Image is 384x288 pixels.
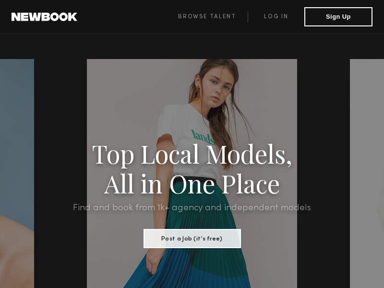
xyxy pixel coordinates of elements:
button: Sign Up [304,7,372,26]
a: Log in [248,11,304,23]
h2: Find and book from 1k+ agency and independent models [29,202,355,214]
h1: Top Local Models, All in One Place [29,139,355,198]
a: Browse Talent [166,11,248,23]
a: Post a Job (it’s free) [144,232,241,243]
button: Post a Job (it’s free) [144,229,241,248]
